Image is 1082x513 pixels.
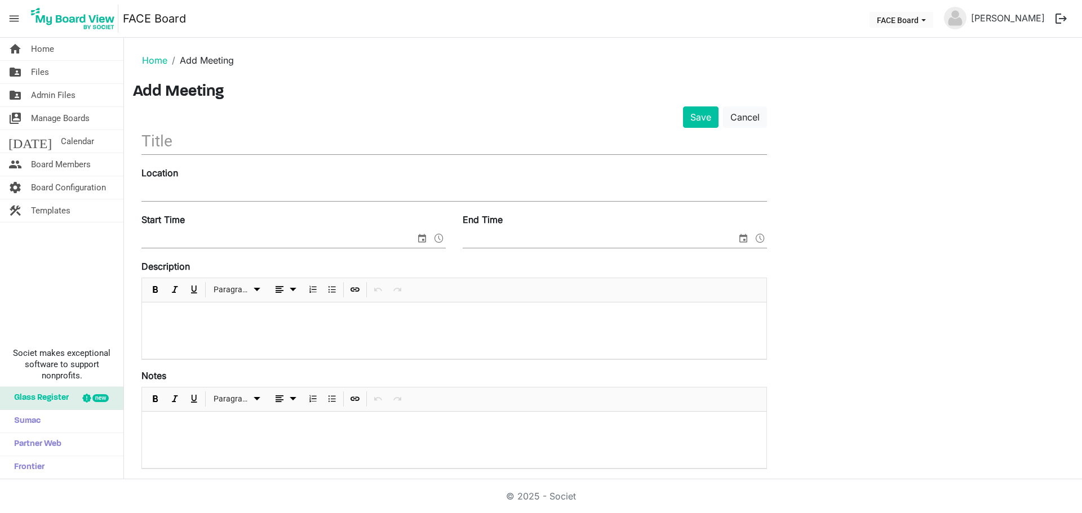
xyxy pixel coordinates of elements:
[146,278,165,302] div: Bold
[8,176,22,199] span: settings
[322,278,342,302] div: Bulleted List
[141,260,190,273] label: Description
[8,61,22,83] span: folder_shared
[1049,7,1073,30] button: logout
[415,231,429,246] span: select
[966,7,1049,29] a: [PERSON_NAME]
[723,106,767,128] a: Cancel
[303,387,322,411] div: Numbered List
[92,394,109,402] div: new
[142,55,167,66] a: Home
[8,107,22,130] span: switch_account
[187,283,202,297] button: Underline
[506,490,576,502] a: © 2025 - Societ
[737,231,750,246] span: select
[8,153,22,176] span: people
[167,283,183,297] button: Italic
[28,5,118,33] img: My Board View Logo
[3,8,25,29] span: menu
[305,283,321,297] button: Numbered List
[31,107,90,130] span: Manage Boards
[8,433,61,456] span: Partner Web
[210,283,265,297] button: Paragraph dropdownbutton
[8,199,22,222] span: construction
[267,387,304,411] div: Alignments
[184,278,203,302] div: Underline
[348,392,363,406] button: Insert Link
[148,283,163,297] button: Bold
[683,106,719,128] button: Save
[133,83,1073,102] h3: Add Meeting
[214,283,250,297] span: Paragraph
[214,392,250,406] span: Paragraph
[31,38,54,60] span: Home
[5,347,118,381] span: Societ makes exceptional software to support nonprofits.
[305,392,321,406] button: Numbered List
[8,130,52,153] span: [DATE]
[269,283,301,297] button: dropdownbutton
[146,387,165,411] div: Bold
[8,84,22,106] span: folder_shared
[187,392,202,406] button: Underline
[303,278,322,302] div: Numbered List
[165,387,184,411] div: Italic
[148,392,163,406] button: Bold
[184,387,203,411] div: Underline
[31,61,49,83] span: Files
[8,387,69,409] span: Glass Register
[345,278,365,302] div: Insert Link
[167,53,234,67] li: Add Meeting
[123,7,186,30] a: FACE Board
[267,278,304,302] div: Alignments
[210,392,265,406] button: Paragraph dropdownbutton
[61,130,94,153] span: Calendar
[28,5,123,33] a: My Board View Logo
[141,213,185,226] label: Start Time
[31,176,106,199] span: Board Configuration
[141,478,201,492] label: Attached Files
[325,392,340,406] button: Bulleted List
[207,387,267,411] div: Formats
[8,456,45,479] span: Frontier
[141,166,178,180] label: Location
[325,283,340,297] button: Bulleted List
[322,387,342,411] div: Bulleted List
[141,128,767,154] input: Title
[31,84,76,106] span: Admin Files
[870,12,933,28] button: FACE Board dropdownbutton
[165,278,184,302] div: Italic
[167,392,183,406] button: Italic
[31,153,91,176] span: Board Members
[141,369,166,382] label: Notes
[8,38,22,60] span: home
[944,7,966,29] img: no-profile-picture.svg
[269,392,301,406] button: dropdownbutton
[345,387,365,411] div: Insert Link
[463,213,503,226] label: End Time
[8,410,41,432] span: Sumac
[207,278,267,302] div: Formats
[348,283,363,297] button: Insert Link
[31,199,70,222] span: Templates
